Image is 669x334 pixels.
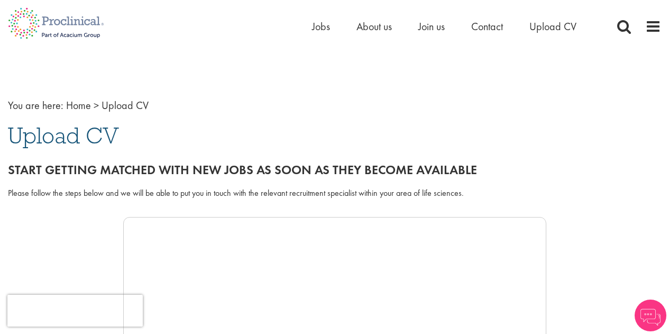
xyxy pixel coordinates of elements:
[8,187,661,200] div: Please follow the steps below and we will be able to put you in touch with the relevant recruitme...
[635,300,666,331] img: Chatbot
[8,163,661,177] h2: Start getting matched with new jobs as soon as they become available
[529,20,576,33] a: Upload CV
[312,20,330,33] a: Jobs
[8,98,63,112] span: You are here:
[94,98,99,112] span: >
[356,20,392,33] a: About us
[102,98,149,112] span: Upload CV
[418,20,445,33] a: Join us
[7,295,143,327] iframe: reCAPTCHA
[8,121,119,150] span: Upload CV
[471,20,503,33] a: Contact
[66,98,91,112] a: breadcrumb link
